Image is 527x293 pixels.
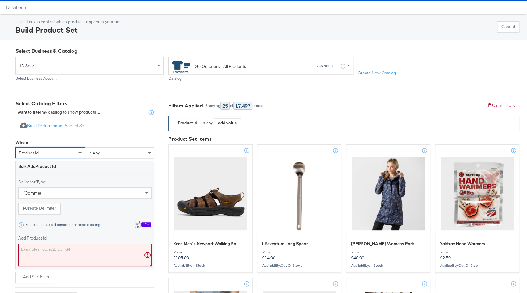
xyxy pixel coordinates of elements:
label: Add Product Id [18,235,152,241]
div: Select Business & Catalog [15,48,519,55]
div: 25 [220,102,230,110]
p: £105.00 [173,250,248,261]
div: 17,497 [233,102,252,110]
button: Cancel [497,21,519,32]
div: Product id [174,118,201,128]
div: Build Product Set [15,25,122,35]
label: Delimiter Type: [18,179,152,185]
div: Use filters to control which products appear in your ads. [15,19,122,25]
span: Peter Storm Womens Parka In A Pack [351,241,418,247]
button: Create New Catalog [353,68,400,79]
p: £40.00 [351,250,425,261]
div: Availability : [262,263,337,268]
div: Filters Applied [168,102,203,109]
div: Select Catalog Filters [15,100,154,107]
div: Product Set Items [168,136,519,143]
span: Yaktrax Hand Warmers [440,241,485,247]
div: add value [214,118,241,128]
div: of [230,103,233,108]
strong: I want to filter [15,109,41,115]
div: Price: [173,250,248,254]
span: in stock [192,263,205,268]
div: Go Outdoors - All Products [195,63,246,70]
span: in stock [370,263,383,268]
p: £2.50 [440,250,514,261]
div: is any [201,120,214,126]
span: Lifeventure Long Spoon [262,241,309,247]
span: out of stock [458,263,479,268]
p: £14.00 [262,250,337,261]
span: out of stock [281,263,302,268]
button: Build Performance Product Set [15,120,90,132]
div: Price: [440,250,514,254]
button: New [130,219,155,231]
div: Showing [205,103,220,108]
span: JD Sports [19,61,156,71]
div: Availability : [173,263,248,268]
span: product id [19,150,39,156]
a: Dashboard [6,5,27,10]
button: + Add Sub Filter [15,272,54,283]
div: Select Business Account [15,76,164,81]
div: Availability : [440,263,514,268]
strong: 17,497 [315,63,325,68]
div: Price: [351,250,425,254]
div: Bulk Add Product Id [18,164,152,170]
div: Price: [262,250,337,254]
span: is any [88,150,100,156]
div: Where [15,140,28,145]
button: Clear Filters [483,100,519,111]
div: You can create a delimiter or choose existing. [25,223,101,227]
div: New [141,222,151,227]
div: Availability : [351,263,425,268]
div: Catalog: [168,76,353,81]
div: products [252,103,268,108]
span: Keen Men's Newport Walking Sandals [173,241,240,247]
div: items [283,64,335,68]
button: +Create Delimiter [18,203,61,214]
span: , (comma) [22,190,41,196]
strong: + [23,205,25,211]
div: my catalog to show products ... [15,109,100,115]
